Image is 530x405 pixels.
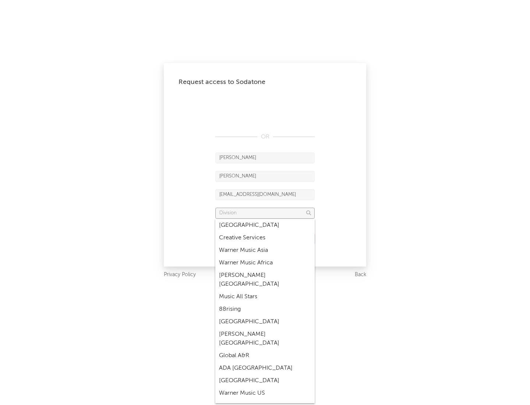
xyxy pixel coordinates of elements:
[215,387,315,399] div: Warner Music US
[215,219,315,232] div: [GEOGRAPHIC_DATA]
[215,328,315,349] div: [PERSON_NAME] [GEOGRAPHIC_DATA]
[215,208,315,219] input: Division
[215,362,315,374] div: ADA [GEOGRAPHIC_DATA]
[215,152,315,163] input: First Name
[215,374,315,387] div: [GEOGRAPHIC_DATA]
[215,303,315,316] div: 88rising
[355,270,366,279] a: Back
[215,316,315,328] div: [GEOGRAPHIC_DATA]
[179,78,351,87] div: Request access to Sodatone
[215,232,315,244] div: Creative Services
[215,269,315,290] div: [PERSON_NAME] [GEOGRAPHIC_DATA]
[215,133,315,141] div: OR
[215,349,315,362] div: Global A&R
[215,257,315,269] div: Warner Music Africa
[164,270,196,279] a: Privacy Policy
[215,290,315,303] div: Music All Stars
[215,171,315,182] input: Last Name
[215,189,315,200] input: Email
[215,244,315,257] div: Warner Music Asia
